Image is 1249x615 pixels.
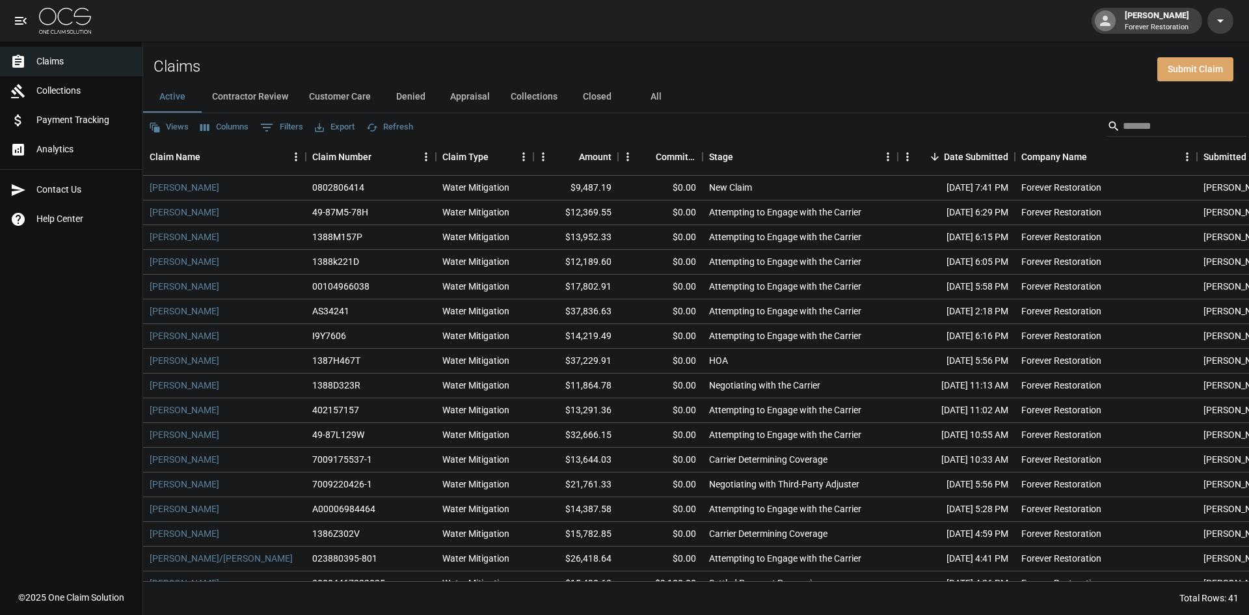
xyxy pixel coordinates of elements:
[1157,57,1233,81] a: Submit Claim
[36,55,132,68] span: Claims
[618,250,703,275] div: $0.00
[150,255,219,268] a: [PERSON_NAME]
[898,522,1015,547] div: [DATE] 4:59 PM
[440,81,500,113] button: Appraisal
[618,349,703,374] div: $0.00
[709,206,861,219] div: Attempting to Engage with the Carrier
[442,453,509,466] div: Water Mitigation
[533,497,618,522] div: $14,387.58
[898,200,1015,225] div: [DATE] 6:29 PM
[898,398,1015,423] div: [DATE] 11:02 AM
[533,349,618,374] div: $37,229.91
[442,139,489,175] div: Claim Type
[257,117,306,138] button: Show filters
[442,577,509,590] div: Water Mitigation
[926,148,944,166] button: Sort
[1177,147,1197,167] button: Menu
[312,230,362,243] div: 1388M157P
[312,117,358,137] button: Export
[709,403,861,417] div: Attempting to Engage with the Carrier
[312,403,359,417] div: 402157157
[709,552,861,565] div: Attempting to Engage with the Carrier
[36,113,132,127] span: Payment Tracking
[709,305,861,318] div: Attempting to Engage with the Carrier
[1021,280,1101,293] div: Forever Restoration
[1021,181,1101,194] div: Forever Restoration
[442,428,509,441] div: Water Mitigation
[898,225,1015,250] div: [DATE] 6:15 PM
[898,349,1015,374] div: [DATE] 5:56 PM
[898,275,1015,299] div: [DATE] 5:58 PM
[442,329,509,342] div: Water Mitigation
[533,299,618,324] div: $37,836.63
[1015,139,1197,175] div: Company Name
[703,139,898,175] div: Stage
[898,139,1015,175] div: Date Submitted
[898,423,1015,448] div: [DATE] 10:55 AM
[533,275,618,299] div: $17,802.91
[618,374,703,398] div: $0.00
[312,354,360,367] div: 1387H467T
[898,497,1015,522] div: [DATE] 5:28 PM
[944,139,1008,175] div: Date Submitted
[286,147,306,167] button: Menu
[709,379,820,392] div: Negotiating with the Carrier
[489,148,507,166] button: Sort
[442,255,509,268] div: Water Mitigation
[312,305,349,318] div: AS34241
[533,176,618,200] div: $9,487.19
[36,212,132,226] span: Help Center
[1021,577,1101,590] div: Forever Restoration
[312,329,346,342] div: I9Y7606
[1125,22,1189,33] p: Forever Restoration
[618,398,703,423] div: $0.00
[618,200,703,225] div: $0.00
[618,423,703,448] div: $0.00
[1021,527,1101,540] div: Forever Restoration
[533,139,618,175] div: Amount
[1021,230,1101,243] div: Forever Restoration
[36,183,132,197] span: Contact Us
[878,147,898,167] button: Menu
[618,299,703,324] div: $0.00
[150,478,219,491] a: [PERSON_NAME]
[1021,305,1101,318] div: Forever Restoration
[898,176,1015,200] div: [DATE] 7:41 PM
[150,139,200,175] div: Claim Name
[709,428,861,441] div: Attempting to Engage with the Carrier
[1107,116,1246,139] div: Search
[150,305,219,318] a: [PERSON_NAME]
[561,148,579,166] button: Sort
[618,497,703,522] div: $0.00
[709,502,861,515] div: Attempting to Engage with the Carrier
[533,423,618,448] div: $32,666.15
[898,472,1015,497] div: [DATE] 5:56 PM
[533,522,618,547] div: $15,782.85
[618,147,638,167] button: Menu
[143,139,306,175] div: Claim Name
[442,478,509,491] div: Water Mitigation
[442,354,509,367] div: Water Mitigation
[709,453,827,466] div: Carrier Determining Coverage
[898,147,917,167] button: Menu
[533,374,618,398] div: $11,864.78
[381,81,440,113] button: Denied
[618,275,703,299] div: $0.00
[442,181,509,194] div: Water Mitigation
[1087,148,1105,166] button: Sort
[197,117,252,137] button: Select columns
[312,280,369,293] div: 00104966038
[312,478,372,491] div: 7009220426-1
[533,250,618,275] div: $12,189.60
[150,502,219,515] a: [PERSON_NAME]
[442,230,509,243] div: Water Mitigation
[1021,502,1101,515] div: Forever Restoration
[533,200,618,225] div: $12,369.55
[8,8,34,34] button: open drawer
[312,206,368,219] div: 49-87M5-78H
[312,181,364,194] div: 0802806414
[154,57,200,76] h2: Claims
[312,453,372,466] div: 7009175537-1
[371,148,390,166] button: Sort
[638,148,656,166] button: Sort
